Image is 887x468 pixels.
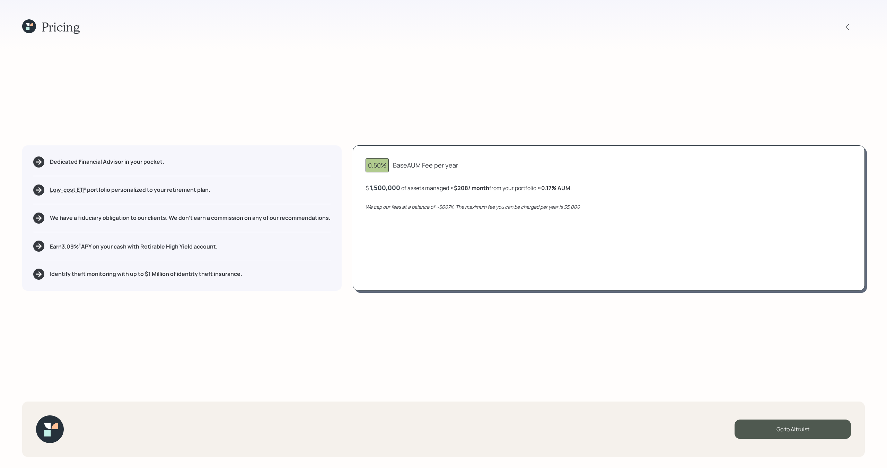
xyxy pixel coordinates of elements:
div: Base AUM Fee per year [393,161,458,170]
h1: Pricing [42,19,80,34]
h5: Earn 3.09 % APY on your cash with Retirable High Yield account. [50,242,218,250]
sup: † [79,242,81,248]
div: $ of assets managed ≈ from your portfolio ≈ . [366,183,572,192]
b: $208 / month [454,184,489,192]
h5: We have a fiduciary obligation to our clients. We don't earn a commission on any of our recommend... [50,215,331,221]
iframe: Customer reviews powered by Trustpilot [72,409,160,461]
i: We cap our fees at a balance of ~$667K. The maximum fee you can be charged per year is $5,000 [366,204,580,210]
div: Go to Altruist [735,420,851,439]
h5: Dedicated Financial Advisor in your pocket. [50,159,164,165]
h5: portfolio personalized to your retirement plan. [50,187,210,193]
h5: Identify theft monitoring with up to $1 Million of identity theft insurance. [50,271,242,277]
div: 0.50% [368,161,386,170]
b: 0.17 % AUM [541,184,570,192]
span: Low-cost ETF [50,186,86,193]
div: 1,500,000 [370,183,400,192]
